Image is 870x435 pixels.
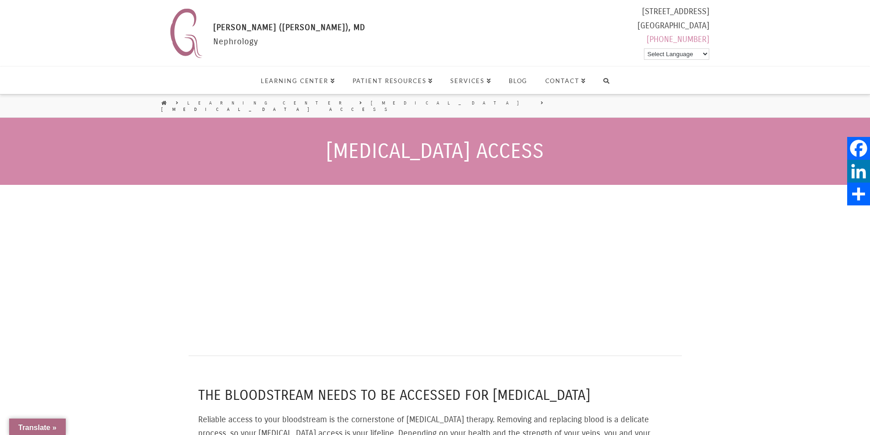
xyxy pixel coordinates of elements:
[252,67,343,94] a: Learning Center
[500,67,536,94] a: Blog
[198,386,672,405] h4: The bloodstream needs to be accessed for [MEDICAL_DATA]
[187,100,350,106] a: Learning Center
[638,47,709,62] div: Powered by
[638,5,709,50] div: [STREET_ADDRESS] [GEOGRAPHIC_DATA]
[213,22,365,32] span: [PERSON_NAME] ([PERSON_NAME]), MD
[353,78,433,84] span: Patient Resources
[441,67,500,94] a: Services
[450,78,491,84] span: Services
[261,78,335,84] span: Learning Center
[536,67,595,94] a: Contact
[847,160,870,183] a: LinkedIn
[166,5,206,62] img: Nephrology
[644,48,709,60] select: Language Translate Widget
[213,21,365,62] div: Nephrology
[647,34,709,44] a: [PHONE_NUMBER]
[18,424,57,431] span: Translate »
[161,106,396,113] a: [MEDICAL_DATA] Access
[545,78,586,84] span: Contact
[371,100,532,106] a: [MEDICAL_DATA]
[847,137,870,160] a: Facebook
[343,67,442,94] a: Patient Resources
[509,78,528,84] span: Blog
